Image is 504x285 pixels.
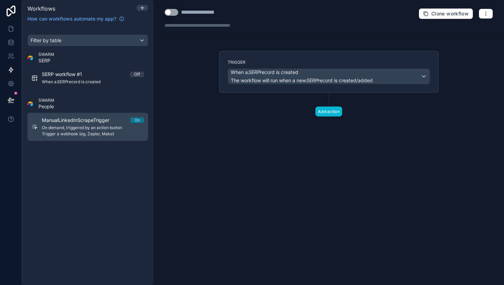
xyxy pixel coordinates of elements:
span: When a record is created [231,69,298,76]
em: SERP [306,77,318,83]
span: Clone workflow [431,11,469,17]
a: How can workflows automate my app? [25,15,127,22]
button: When aSERPrecord is createdThe workflow will run when a newSERPrecord is created/added [228,69,430,84]
label: Trigger [228,60,430,65]
em: SERP [248,69,260,75]
span: The workflow will run when a new record is created/added [231,77,373,83]
button: Clone workflow [419,8,473,19]
button: Add action [315,107,342,116]
span: How can workflows automate my app? [27,15,116,22]
span: Workflows [27,5,55,12]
